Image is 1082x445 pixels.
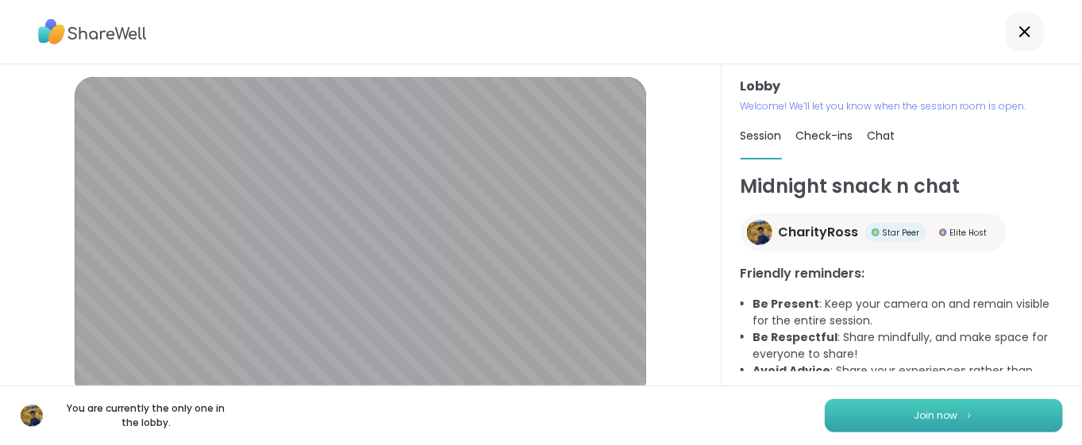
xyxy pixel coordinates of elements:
[57,401,235,430] p: You are currently the only one in the lobby.
[21,405,43,427] img: CharityRoss
[825,399,1063,432] button: Join now
[741,213,1007,251] a: CharityRossCharityRossStar PeerStar PeerElite HostElite Host
[965,411,974,420] img: ShareWell Logomark
[753,363,831,378] b: Avoid Advice
[741,264,1063,283] h3: Friendly reminders:
[741,99,1063,113] p: Welcome! We’ll let you know when the session room is open.
[753,329,838,345] b: Be Respectful
[796,128,853,144] span: Check-ins
[753,296,1063,329] li: : Keep your camera on and remain visible for the entire session.
[741,77,1063,96] h3: Lobby
[753,329,1063,363] li: : Share mindfully, and make space for everyone to share!
[779,223,859,242] span: CharityRoss
[950,227,988,239] span: Elite Host
[38,13,147,50] img: ShareWell Logo
[883,227,920,239] span: Star Peer
[753,296,820,312] b: Be Present
[872,228,880,236] img: Star Peer
[915,409,958,423] span: Join now
[741,172,1063,201] h1: Midnight snack n chat
[747,220,772,245] img: CharityRoss
[741,128,782,144] span: Session
[939,228,947,236] img: Elite Host
[753,363,1063,396] li: : Share your experiences rather than advice, as peers are not mental health professionals.
[868,128,895,144] span: Chat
